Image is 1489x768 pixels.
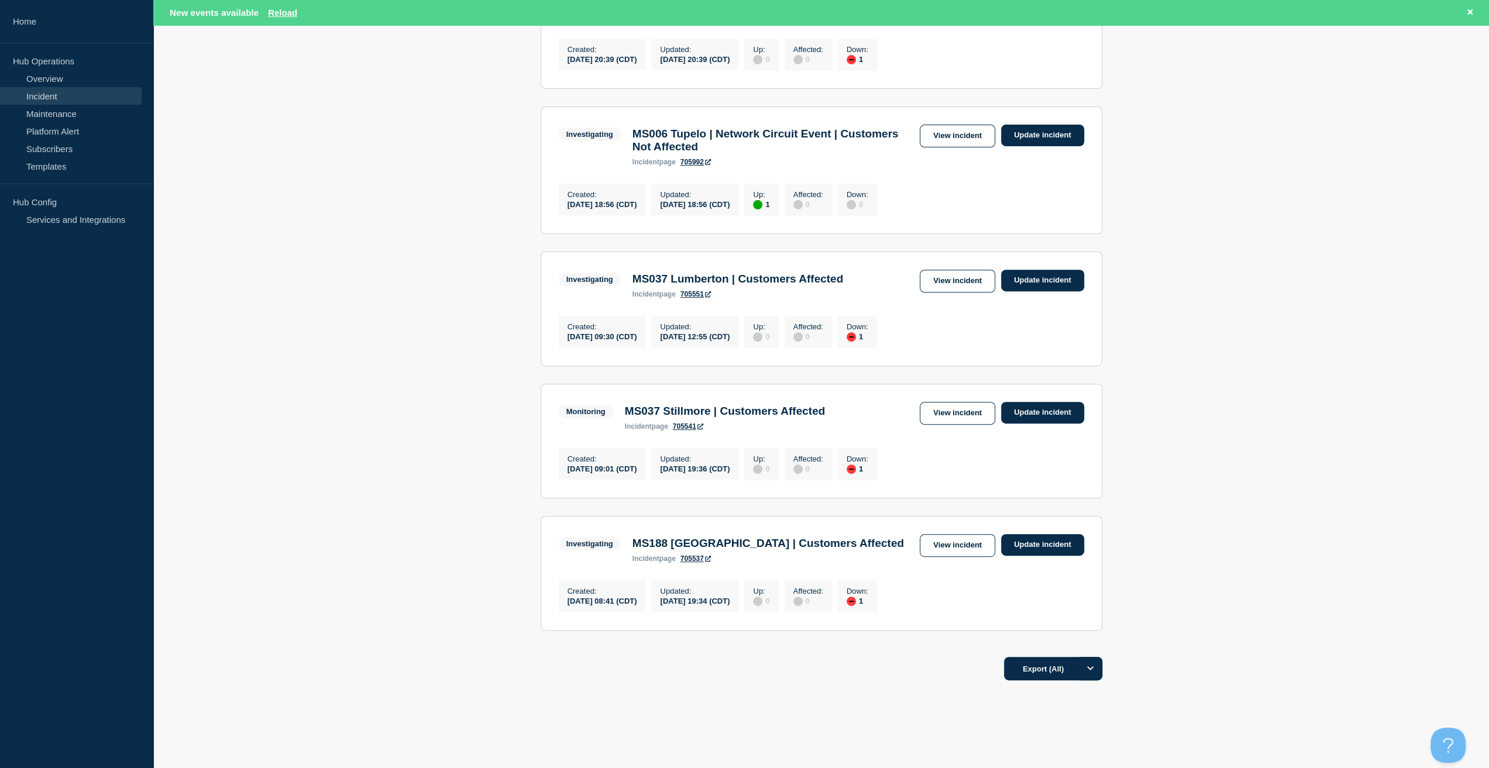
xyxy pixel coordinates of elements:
[559,537,621,550] span: Investigating
[793,597,803,606] div: disabled
[847,199,868,209] div: 0
[920,402,995,425] a: View incident
[920,125,995,147] a: View incident
[793,190,823,199] p: Affected :
[753,464,762,474] div: disabled
[793,55,803,64] div: disabled
[847,190,868,199] p: Down :
[793,54,823,64] div: 0
[847,454,868,463] p: Down :
[847,45,868,54] p: Down :
[1079,657,1102,680] button: Options
[753,54,769,64] div: 0
[753,332,762,342] div: disabled
[660,322,730,331] p: Updated :
[559,405,613,418] span: Monitoring
[793,463,823,474] div: 0
[753,331,769,342] div: 0
[793,587,823,595] p: Affected :
[625,422,652,431] span: incident
[1001,402,1084,423] a: Update incident
[1001,270,1084,291] a: Update incident
[793,199,823,209] div: 0
[753,597,762,606] div: disabled
[680,290,711,298] a: 705551
[632,290,676,298] p: page
[793,331,823,342] div: 0
[625,422,668,431] p: page
[793,332,803,342] div: disabled
[680,158,711,166] a: 705992
[753,45,769,54] p: Up :
[632,555,676,563] p: page
[793,45,823,54] p: Affected :
[753,190,769,199] p: Up :
[1004,657,1102,680] button: Export (All)
[847,331,868,342] div: 1
[847,54,868,64] div: 1
[793,200,803,209] div: disabled
[568,587,637,595] p: Created :
[568,322,637,331] p: Created :
[753,322,769,331] p: Up :
[632,158,676,166] p: page
[568,190,637,199] p: Created :
[847,463,868,474] div: 1
[847,200,856,209] div: disabled
[847,464,856,474] div: down
[793,454,823,463] p: Affected :
[660,45,730,54] p: Updated :
[1430,728,1466,763] iframe: Help Scout Beacon - Open
[660,331,730,341] div: [DATE] 12:55 (CDT)
[793,322,823,331] p: Affected :
[660,454,730,463] p: Updated :
[632,158,659,166] span: incident
[753,587,769,595] p: Up :
[568,45,637,54] p: Created :
[568,454,637,463] p: Created :
[673,422,703,431] a: 705541
[568,463,637,473] div: [DATE] 09:01 (CDT)
[568,199,637,209] div: [DATE] 18:56 (CDT)
[847,332,856,342] div: down
[847,595,868,606] div: 1
[660,587,730,595] p: Updated :
[625,405,825,418] h3: MS037 Stillmore | Customers Affected
[793,464,803,474] div: disabled
[632,273,843,285] h3: MS037 Lumberton | Customers Affected
[632,128,914,153] h3: MS006 Tupelo | Network Circuit Event | Customers Not Affected
[660,463,730,473] div: [DATE] 19:36 (CDT)
[753,595,769,606] div: 0
[920,270,995,292] a: View incident
[1001,534,1084,556] a: Update incident
[660,199,730,209] div: [DATE] 18:56 (CDT)
[753,199,769,209] div: 1
[632,290,659,298] span: incident
[660,54,730,64] div: [DATE] 20:39 (CDT)
[568,331,637,341] div: [DATE] 09:30 (CDT)
[920,534,995,557] a: View incident
[170,8,259,18] span: New events available
[847,597,856,606] div: down
[559,273,621,286] span: Investigating
[632,537,904,550] h3: MS188 [GEOGRAPHIC_DATA] | Customers Affected
[753,463,769,474] div: 0
[847,55,856,64] div: down
[753,55,762,64] div: disabled
[847,587,868,595] p: Down :
[680,555,711,563] a: 705537
[1001,125,1084,146] a: Update incident
[632,555,659,563] span: incident
[268,8,297,18] button: Reload
[568,595,637,605] div: [DATE] 08:41 (CDT)
[847,322,868,331] p: Down :
[753,454,769,463] p: Up :
[793,595,823,606] div: 0
[660,595,730,605] div: [DATE] 19:34 (CDT)
[660,190,730,199] p: Updated :
[753,200,762,209] div: up
[568,54,637,64] div: [DATE] 20:39 (CDT)
[559,128,621,141] span: Investigating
